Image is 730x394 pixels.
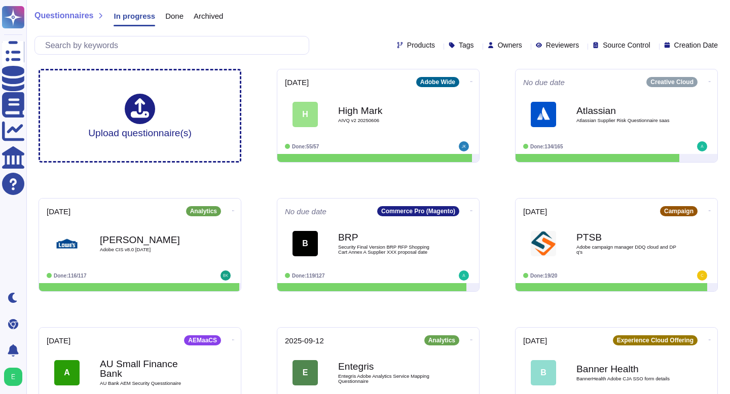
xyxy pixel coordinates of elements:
img: user [697,141,707,151]
span: Tags [459,42,474,49]
span: [DATE] [285,78,309,86]
span: No due date [285,208,326,215]
div: Analytics [186,206,221,216]
b: Entegris [338,362,440,371]
span: [DATE] [47,208,70,215]
div: AEMaaCS [184,335,221,345]
span: Done: 19/20 [530,273,557,279]
span: Done: 55/57 [292,144,319,149]
span: Products [407,42,435,49]
span: [DATE] [523,208,547,215]
b: Banner Health [576,364,678,374]
span: Archived [194,12,223,20]
span: Atlassian Supplier Risk Questionnaire saas [576,118,678,123]
div: A [54,360,80,385]
div: Creative Cloud [646,77,698,87]
span: AU Bank AEM Security Quesstionaire [100,381,201,386]
div: Experience Cloud Offering [613,335,698,345]
img: user [459,270,469,281]
span: Creation Date [674,42,718,49]
span: Reviewers [546,42,579,49]
button: user [2,366,29,388]
span: Done [165,12,184,20]
input: Search by keywords [40,36,309,54]
div: B [531,360,556,385]
div: Adobe Wide [416,77,459,87]
span: [DATE] [47,337,70,344]
span: AIVQ v2 20250606 [338,118,440,123]
span: [DATE] [523,337,547,344]
span: Done: 134/165 [530,144,563,149]
span: Done: 119/127 [292,273,325,279]
b: PTSB [576,232,678,242]
span: No due date [523,78,565,86]
img: Logo [531,231,556,256]
span: In progress [114,12,155,20]
img: user [459,141,469,151]
div: Analytics [424,335,459,345]
span: Done: 116/117 [54,273,87,279]
b: BRP [338,232,440,242]
b: AU Small Finance Bank [100,359,201,378]
div: Upload questionnaire(s) [88,94,192,138]
span: 2025-09-12 [285,337,324,344]
img: user [4,368,22,386]
img: user [221,270,231,281]
span: Entegris Adobe Analytics Service Mapping Questionnaire [338,374,440,383]
div: B [293,231,318,256]
b: High Mark [338,106,440,115]
span: Questionnaires [34,12,93,20]
img: Logo [54,231,80,256]
span: Source Control [603,42,650,49]
div: H [293,102,318,127]
span: BannerHealth Adobe CJA SSO form details [576,376,678,381]
img: Logo [531,102,556,127]
span: Adobe CIS v8.0 [DATE] [100,247,201,252]
span: Security Final Version BRP RFP Shopping Cart Annex A Supplier XXX proposal date [338,245,440,254]
div: Commerce Pro (Magento) [377,206,459,216]
b: Atlassian [576,106,678,115]
div: Campaign [660,206,698,216]
span: Adobe campaign manager DDQ cloud and DP q's [576,245,678,254]
span: Owners [498,42,522,49]
div: E [293,360,318,385]
b: [PERSON_NAME] [100,235,201,245]
img: user [697,270,707,281]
